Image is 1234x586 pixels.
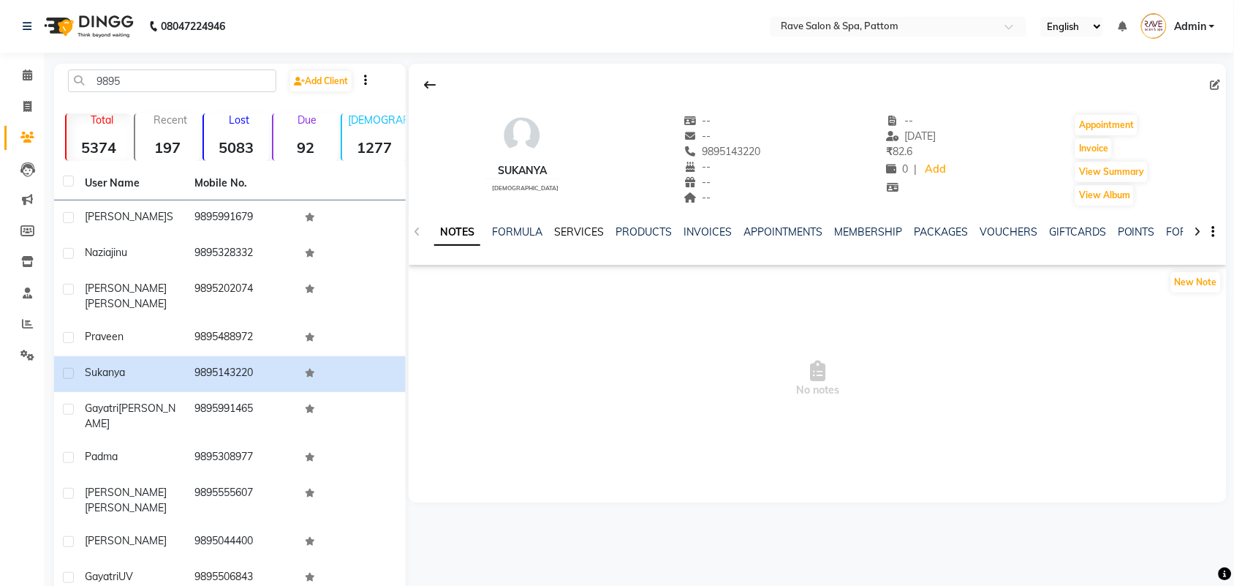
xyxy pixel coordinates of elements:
[684,129,711,143] span: --
[85,450,118,463] span: Padma
[186,392,295,440] td: 9895991465
[167,210,173,223] span: S
[684,191,711,204] span: --
[1075,162,1148,182] button: View Summary
[886,162,908,176] span: 0
[290,71,352,91] a: Add Client
[186,167,295,200] th: Mobile No.
[85,570,118,583] span: Gayatri
[834,225,902,238] a: MEMBERSHIP
[1075,138,1112,159] button: Invoice
[886,129,936,143] span: [DATE]
[111,246,127,259] span: jinu
[886,114,914,127] span: --
[492,225,542,238] a: FORMULA
[684,176,711,189] span: --
[980,225,1037,238] a: VOUCHERS
[85,501,167,514] span: [PERSON_NAME]
[409,306,1227,452] span: No notes
[914,225,968,238] a: PACKAGES
[141,113,200,127] p: Recent
[204,138,268,157] strong: 5083
[186,356,295,392] td: 9895143220
[273,138,338,157] strong: 92
[85,282,167,295] span: [PERSON_NAME]
[1075,115,1138,135] button: Appointment
[161,6,225,47] b: 08047224946
[684,145,761,158] span: 9895143220
[923,159,948,180] a: Add
[76,167,186,200] th: User Name
[85,402,118,415] span: Gayatri
[37,6,137,47] img: logo
[276,113,338,127] p: Due
[85,486,167,499] span: [PERSON_NAME]
[1049,225,1106,238] a: GIFTCARDS
[135,138,200,157] strong: 197
[1075,185,1134,206] button: View Album
[186,320,295,356] td: 9895488972
[67,138,131,157] strong: 5374
[1141,13,1167,39] img: Admin
[616,225,672,238] a: PRODUCTS
[684,225,732,238] a: INVOICES
[342,138,406,157] strong: 1277
[72,113,131,127] p: Total
[1167,225,1203,238] a: FORMS
[186,272,295,320] td: 9895202074
[186,476,295,525] td: 9895555607
[554,225,604,238] a: SERVICES
[85,402,175,430] span: [PERSON_NAME]
[210,113,268,127] p: Lost
[434,219,480,246] a: NOTES
[886,145,912,158] span: 82.6
[684,160,711,173] span: --
[186,200,295,236] td: 9895991679
[118,570,133,583] span: UV
[348,113,406,127] p: [DEMOGRAPHIC_DATA]
[85,366,125,379] span: Sukanya
[1118,225,1155,238] a: POINTS
[500,113,544,157] img: avatar
[415,71,445,99] div: Back to Client
[85,246,111,259] span: Nazia
[684,114,711,127] span: --
[486,163,559,179] div: Sukanya
[1174,19,1206,34] span: Admin
[743,225,822,238] a: APPOINTMENTS
[85,297,167,310] span: [PERSON_NAME]
[914,162,917,177] span: |
[1171,272,1221,293] button: New Note
[186,440,295,476] td: 9895308977
[68,70,276,92] input: Search by Name/Mobile/Email/Code
[186,525,295,560] td: 9895044400
[186,236,295,272] td: 9895328332
[85,534,167,547] span: [PERSON_NAME]
[85,210,167,223] span: [PERSON_NAME]
[886,145,893,158] span: ₹
[85,330,124,343] span: Praveen
[492,184,559,192] span: [DEMOGRAPHIC_DATA]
